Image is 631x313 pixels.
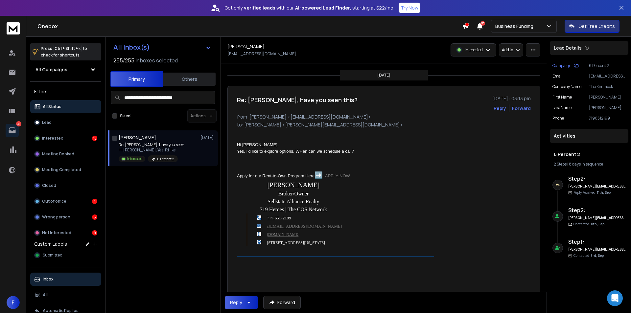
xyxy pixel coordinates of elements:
h1: All Inbox(s) [113,44,150,51]
h1: Onebox [37,22,462,30]
h6: [PERSON_NAME][EMAIL_ADDRESS][DOMAIN_NAME] [568,215,626,220]
a: 719- [267,215,275,220]
p: All [43,292,48,298]
button: Inbox [30,273,101,286]
span: 255 / 255 [113,56,134,64]
p: Lead [42,120,52,125]
button: Others [163,72,216,86]
p: from: [PERSON_NAME] <[EMAIL_ADDRESS][DOMAIN_NAME]> [237,114,531,120]
div: Yes, I'd like to explore options. WHen can we schedule a call? [237,148,429,155]
strong: AI-powered Lead Finder, [295,5,351,11]
button: Out of office1 [30,195,101,208]
h1: 6 Percent 2 [554,151,624,158]
button: Meeting Booked [30,147,101,161]
img: phone-icon-2x.png [257,215,261,220]
span: Apply for our Rent-to-Own Program Here [237,173,315,178]
div: 9 [92,230,97,235]
a: 31 [6,124,19,137]
img: address-icon-2x.png [257,240,261,244]
p: Contacted [573,222,604,227]
div: 5 [92,214,97,220]
a: [EMAIL_ADDRESS][DOMAIN_NAME] [269,224,342,229]
strong: verified leads [244,5,275,11]
h6: [PERSON_NAME][EMAIL_ADDRESS][DOMAIN_NAME] [568,184,626,189]
p: [PERSON_NAME] [589,105,626,110]
span: 50 [480,21,485,26]
p: [DATE] [200,135,215,140]
p: 7196512199 [589,116,626,121]
button: Get Free Credits [565,20,619,33]
p: Broker/Owner [237,190,350,198]
h3: Filters [30,87,101,96]
span: 719 Heroes | The COS Network [260,207,327,212]
div: Open Intercom Messenger [607,290,623,306]
p: 6 Percent 2 [157,157,174,162]
p: First Name [552,95,572,100]
p: [PERSON_NAME] [589,95,626,100]
font: 651-2199 [267,215,291,220]
p: to: [PERSON_NAME] <[PERSON_NAME][EMAIL_ADDRESS][DOMAIN_NAME]> [237,122,531,128]
span: nce Realty [297,199,319,204]
span: 8 days in sequence [569,161,603,167]
button: Try Now [399,3,420,13]
button: Not Interested9 [30,226,101,239]
p: Get Free Credits [578,23,615,30]
p: Email [552,74,563,79]
h1: Re: [PERSON_NAME], have you seen this? [237,95,358,104]
button: Submitted [30,249,101,262]
p: Not Interested [42,230,71,235]
button: All Status [30,100,101,113]
button: Meeting Completed [30,163,101,176]
p: The Kimmock Investment Group [589,84,626,89]
div: Forward [512,105,531,112]
p: Out of office [42,199,66,204]
p: Try Now [401,5,418,11]
p: Contacted [573,253,604,258]
h6: Step 2 : [568,175,626,183]
h1: [PERSON_NAME] [227,43,265,50]
p: 31 [16,121,21,126]
h3: Inboxes selected [136,56,178,64]
p: Add to [502,47,513,53]
span: 3rd, Sep [591,253,604,258]
p: Meeting Completed [42,167,81,172]
img: logo [7,22,20,34]
p: All Status [43,104,61,109]
h6: Step 2 : [568,206,626,214]
span: ➡️ [315,171,323,179]
p: Meeting Booked [42,151,74,157]
span: [STREET_ADDRESS][US_STATE] [267,240,325,245]
p: [EMAIL_ADDRESS][DOMAIN_NAME] [589,74,626,79]
img: link-icon-2x.png [257,232,261,236]
button: All [30,288,101,302]
h3: Custom Labels [34,241,67,247]
p: Hi [PERSON_NAME], Yes, I'd like [119,147,184,153]
button: Forward [263,296,301,309]
span: 11th, Sep [591,222,604,226]
a: [DOMAIN_NAME] [267,232,299,237]
p: Reply Received [573,190,611,195]
p: Interested [465,47,483,53]
p: Sellstate Allia [237,198,350,206]
div: 16 [92,136,97,141]
div: Hi [PERSON_NAME], [237,142,429,148]
button: Campaign [552,63,579,68]
p: Closed [42,183,56,188]
div: | [554,162,624,167]
button: F [7,296,20,309]
p: Wrong person [42,214,70,220]
p: Interested [127,156,143,161]
button: Lead [30,116,101,129]
p: 6 Percent 2 [589,63,626,68]
span: Ctrl + Shift + k [54,45,82,52]
p: Company Name [552,84,581,89]
p: [EMAIL_ADDRESS][DOMAIN_NAME] [227,51,296,56]
p: Business Funding [495,23,536,30]
button: All Inbox(s) [108,41,217,54]
span: 11th, Sep [597,190,611,195]
button: Wrong person5 [30,211,101,224]
p: Inbox [43,277,54,282]
p: Interested [42,136,63,141]
h6: Step 1 : [568,238,626,246]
